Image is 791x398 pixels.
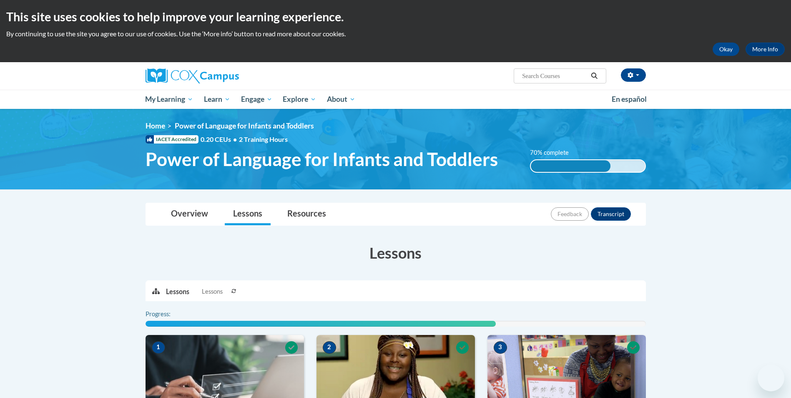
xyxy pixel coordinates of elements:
[6,29,785,38] p: By continuing to use the site you agree to our use of cookies. Use the ‘More info’ button to read...
[233,135,237,143] span: •
[591,207,631,221] button: Transcript
[531,160,610,172] div: 70% complete
[606,91,652,108] a: En español
[146,135,198,144] span: IACET Accredited
[175,121,314,130] span: Power of Language for Infants and Toddlers
[521,71,588,81] input: Search Courses
[225,203,271,225] a: Lessons
[283,94,316,104] span: Explore
[279,203,334,225] a: Resources
[146,242,646,263] h3: Lessons
[239,135,288,143] span: 2 Training Hours
[6,8,785,25] h2: This site uses cookies to help improve your learning experience.
[321,90,361,109] a: About
[746,43,785,56] a: More Info
[146,148,498,170] span: Power of Language for Infants and Toddlers
[146,121,165,130] a: Home
[166,287,189,296] p: Lessons
[713,43,739,56] button: Okay
[612,95,647,103] span: En español
[621,68,646,82] button: Account Settings
[163,203,216,225] a: Overview
[133,90,658,109] div: Main menu
[236,90,278,109] a: Engage
[201,135,239,144] span: 0.20 CEUs
[588,71,600,81] button: Search
[327,94,355,104] span: About
[323,341,336,354] span: 2
[551,207,589,221] button: Feedback
[198,90,236,109] a: Learn
[145,94,193,104] span: My Learning
[146,310,193,319] label: Progress:
[758,365,784,391] iframe: Button to launch messaging window
[494,341,507,354] span: 3
[146,68,239,83] img: Cox Campus
[204,94,230,104] span: Learn
[241,94,272,104] span: Engage
[530,148,578,157] label: 70% complete
[146,68,304,83] a: Cox Campus
[140,90,199,109] a: My Learning
[152,341,165,354] span: 1
[202,287,223,296] span: Lessons
[277,90,321,109] a: Explore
